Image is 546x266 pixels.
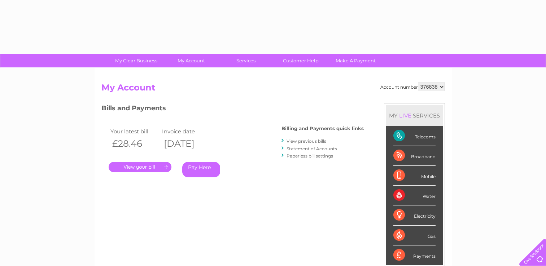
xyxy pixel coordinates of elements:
[182,162,220,177] a: Pay Here
[160,136,212,151] th: [DATE]
[271,54,331,67] a: Customer Help
[161,54,221,67] a: My Account
[393,186,436,205] div: Water
[398,112,413,119] div: LIVE
[393,205,436,225] div: Electricity
[101,83,445,96] h2: My Account
[216,54,276,67] a: Services
[101,103,364,116] h3: Bills and Payments
[109,136,161,151] th: £28.46
[106,54,166,67] a: My Clear Business
[287,138,326,144] a: View previous bills
[326,54,385,67] a: Make A Payment
[287,146,337,151] a: Statement of Accounts
[380,83,445,91] div: Account number
[109,162,171,172] a: .
[393,245,436,265] div: Payments
[393,166,436,186] div: Mobile
[393,226,436,245] div: Gas
[281,126,364,131] h4: Billing and Payments quick links
[287,153,333,159] a: Paperless bill settings
[393,126,436,146] div: Telecoms
[160,127,212,136] td: Invoice date
[386,105,443,126] div: MY SERVICES
[109,127,161,136] td: Your latest bill
[393,146,436,166] div: Broadband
